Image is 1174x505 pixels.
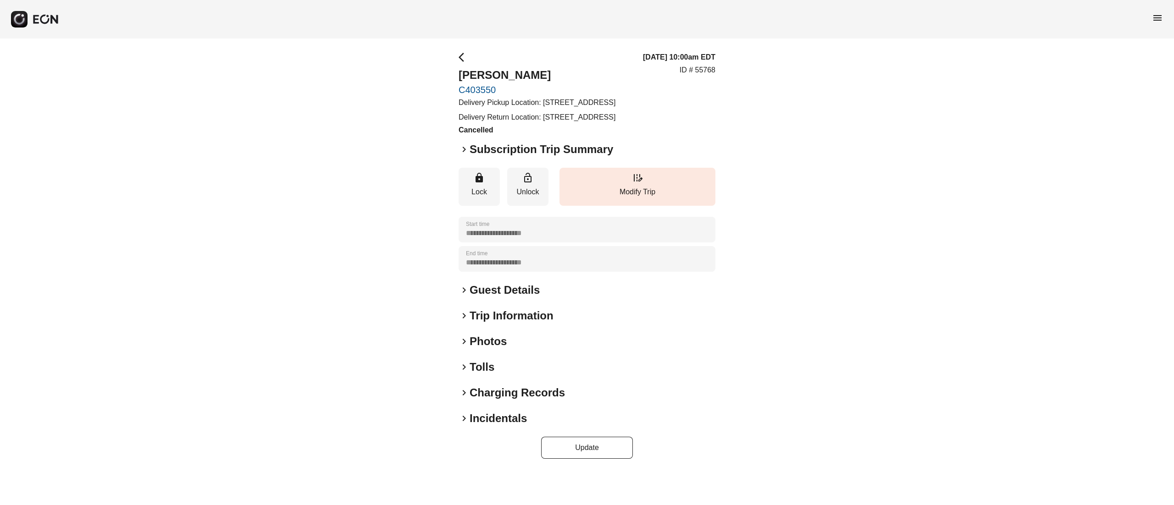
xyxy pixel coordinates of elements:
span: keyboard_arrow_right [459,413,470,424]
h3: Cancelled [459,125,615,136]
h2: Trip Information [470,308,554,323]
p: Lock [463,187,495,198]
span: keyboard_arrow_right [459,310,470,321]
span: keyboard_arrow_right [459,285,470,296]
p: Delivery Pickup Location: [STREET_ADDRESS] [459,97,615,108]
h2: Incidentals [470,411,527,426]
p: Modify Trip [564,187,711,198]
span: edit_road [632,172,643,183]
span: keyboard_arrow_right [459,362,470,373]
p: Unlock [512,187,544,198]
h2: Subscription Trip Summary [470,142,613,157]
span: arrow_back_ios [459,52,470,63]
p: ID # 55768 [680,65,715,76]
span: keyboard_arrow_right [459,336,470,347]
a: C403550 [459,84,615,95]
h3: [DATE] 10:00am EDT [643,52,715,63]
span: keyboard_arrow_right [459,387,470,398]
h2: Tolls [470,360,494,374]
h2: Guest Details [470,283,540,297]
span: keyboard_arrow_right [459,144,470,155]
span: menu [1152,12,1163,23]
button: Unlock [507,168,548,206]
h2: Charging Records [470,385,565,400]
button: Update [541,437,633,459]
button: Lock [459,168,500,206]
span: lock [474,172,485,183]
p: Delivery Return Location: [STREET_ADDRESS] [459,112,615,123]
h2: Photos [470,334,507,349]
h2: [PERSON_NAME] [459,68,615,82]
span: lock_open [522,172,533,183]
button: Modify Trip [559,168,715,206]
